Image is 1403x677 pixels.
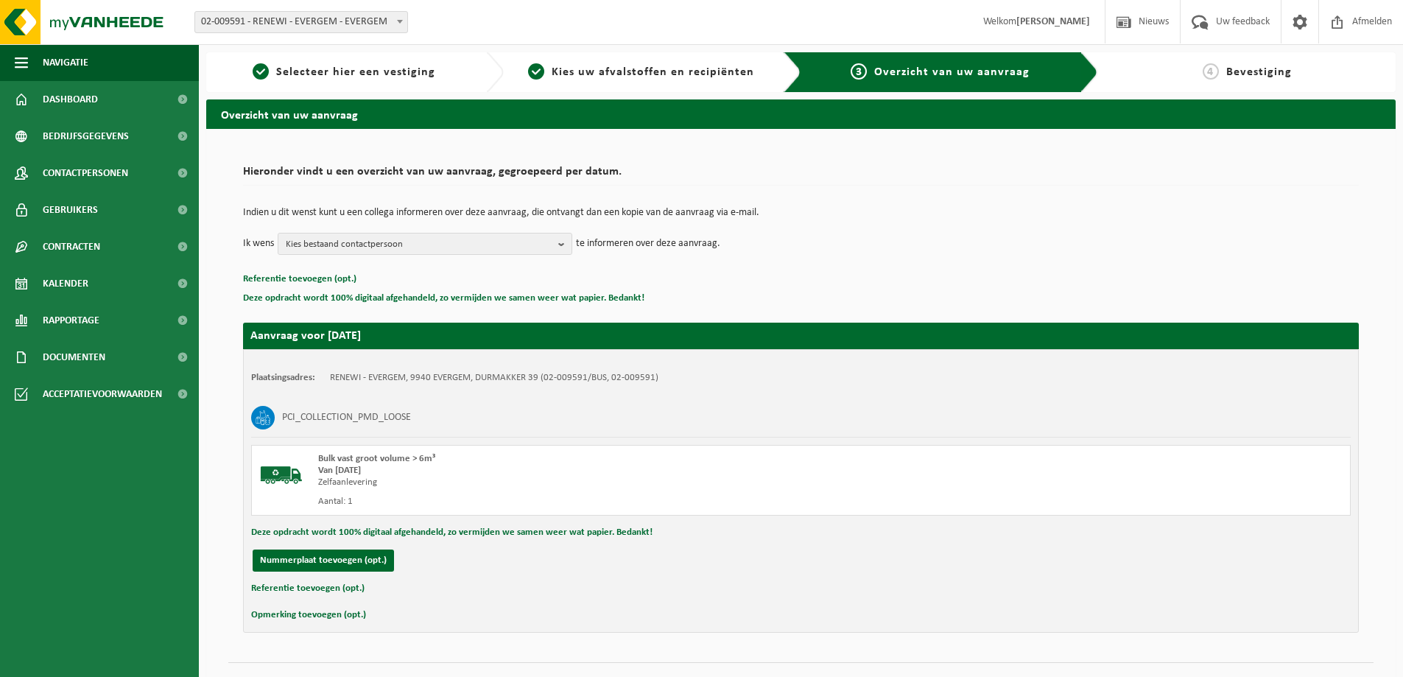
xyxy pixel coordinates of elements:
button: Kies bestaand contactpersoon [278,233,572,255]
h2: Hieronder vindt u een overzicht van uw aanvraag, gegroepeerd per datum. [243,166,1359,186]
button: Deze opdracht wordt 100% digitaal afgehandeld, zo vermijden we samen weer wat papier. Bedankt! [251,523,653,542]
td: RENEWI - EVERGEM, 9940 EVERGEM, DURMAKKER 39 (02-009591/BUS, 02-009591) [330,372,658,384]
span: 4 [1203,63,1219,80]
span: Documenten [43,339,105,376]
img: BL-SO-LV.png [259,453,303,497]
a: 2Kies uw afvalstoffen en recipiënten [511,63,772,81]
button: Referentie toevoegen (opt.) [251,579,365,598]
strong: Plaatsingsadres: [251,373,315,382]
span: Dashboard [43,81,98,118]
button: Opmerking toevoegen (opt.) [251,606,366,625]
a: 1Selecteer hier een vestiging [214,63,474,81]
span: Navigatie [43,44,88,81]
span: Acceptatievoorwaarden [43,376,162,413]
span: 2 [528,63,544,80]
h2: Overzicht van uw aanvraag [206,99,1396,128]
p: te informeren over deze aanvraag. [576,233,720,255]
span: Bulk vast groot volume > 6m³ [318,454,435,463]
span: Gebruikers [43,192,98,228]
p: Indien u dit wenst kunt u een collega informeren over deze aanvraag, die ontvangt dan een kopie v... [243,208,1359,218]
span: Bevestiging [1226,66,1292,78]
span: Kies bestaand contactpersoon [286,234,552,256]
button: Deze opdracht wordt 100% digitaal afgehandeld, zo vermijden we samen weer wat papier. Bedankt! [243,289,644,308]
div: Aantal: 1 [318,496,860,508]
span: 02-009591 - RENEWI - EVERGEM - EVERGEM [194,11,408,33]
strong: [PERSON_NAME] [1016,16,1090,27]
strong: Aanvraag voor [DATE] [250,330,361,342]
span: 1 [253,63,269,80]
span: Selecteer hier een vestiging [276,66,435,78]
strong: Van [DATE] [318,466,361,475]
button: Referentie toevoegen (opt.) [243,270,356,289]
span: Contracten [43,228,100,265]
span: Overzicht van uw aanvraag [874,66,1030,78]
h3: PCI_COLLECTION_PMD_LOOSE [282,406,411,429]
span: Kalender [43,265,88,302]
p: Ik wens [243,233,274,255]
span: Bedrijfsgegevens [43,118,129,155]
span: Contactpersonen [43,155,128,192]
span: Rapportage [43,302,99,339]
span: 02-009591 - RENEWI - EVERGEM - EVERGEM [195,12,407,32]
span: 3 [851,63,867,80]
span: Kies uw afvalstoffen en recipiënten [552,66,754,78]
div: Zelfaanlevering [318,477,860,488]
button: Nummerplaat toevoegen (opt.) [253,550,394,572]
